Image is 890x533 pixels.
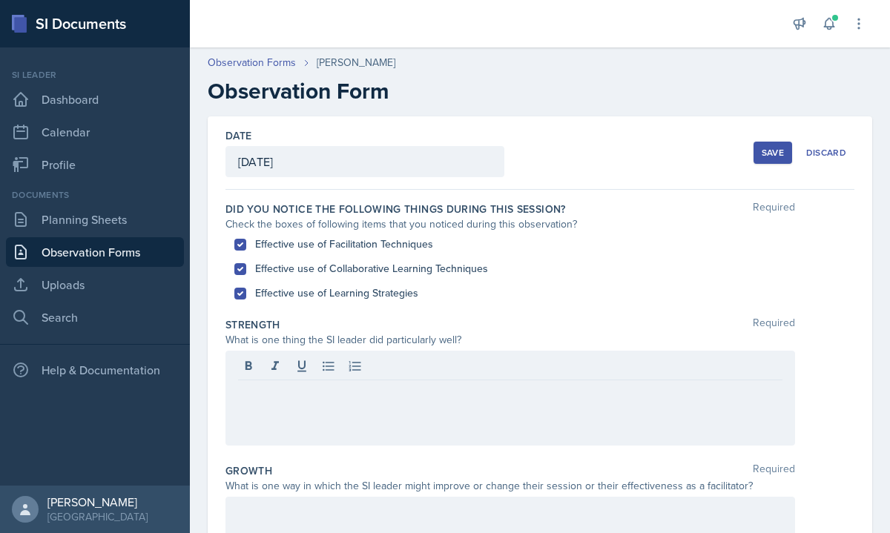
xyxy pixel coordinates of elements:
div: Si leader [6,68,184,82]
div: Documents [6,188,184,202]
div: Help & Documentation [6,355,184,385]
div: [GEOGRAPHIC_DATA] [47,509,148,524]
label: Did you notice the following things during this session? [225,202,566,216]
span: Required [753,463,795,478]
a: Observation Forms [208,55,296,70]
label: Growth [225,463,272,478]
label: Effective use of Facilitation Techniques [255,236,433,252]
a: Calendar [6,117,184,147]
button: Save [754,142,792,164]
span: Required [753,202,795,216]
div: [PERSON_NAME] [317,55,395,70]
label: Effective use of Learning Strategies [255,285,418,301]
div: Check the boxes of following items that you noticed during this observation? [225,216,795,232]
a: Observation Forms [6,237,184,267]
a: Profile [6,150,184,179]
div: [PERSON_NAME] [47,494,148,509]
div: What is one way in which the SI leader might improve or change their session or their effectivene... [225,478,795,494]
div: What is one thing the SI leader did particularly well? [225,332,795,348]
label: Strength [225,317,280,332]
label: Effective use of Collaborative Learning Techniques [255,261,488,277]
button: Discard [798,142,854,164]
div: Discard [806,147,846,159]
div: Save [762,147,784,159]
a: Uploads [6,270,184,299]
a: Search [6,302,184,332]
a: Planning Sheets [6,205,184,234]
h2: Observation Form [208,78,872,105]
a: Dashboard [6,85,184,114]
label: Date [225,128,251,143]
span: Required [753,317,795,332]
